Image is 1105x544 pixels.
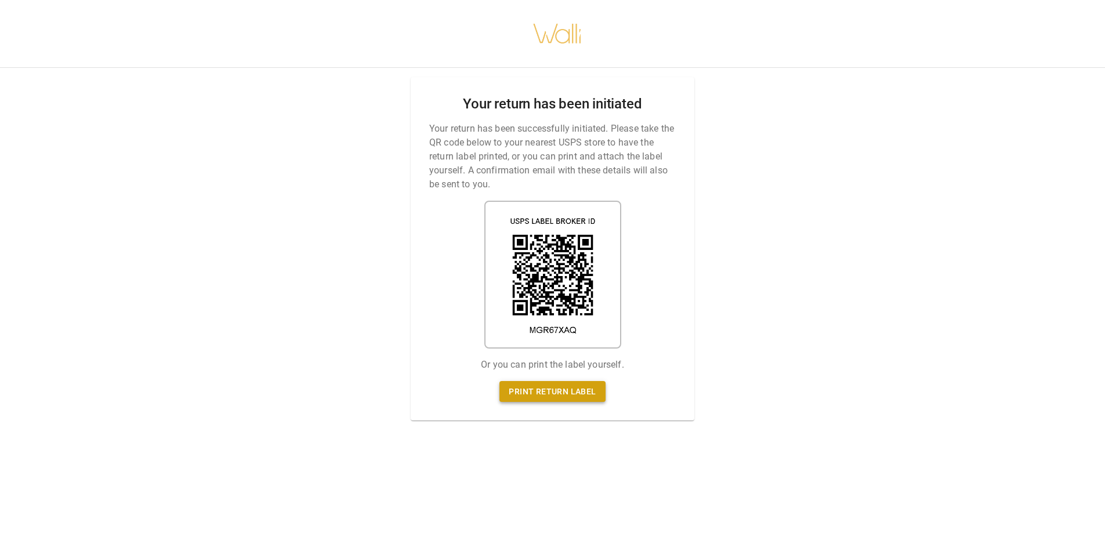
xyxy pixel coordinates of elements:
[429,122,676,191] p: Your return has been successfully initiated. Please take the QR code below to your nearest USPS s...
[532,9,582,59] img: walli-inc.myshopify.com
[484,201,621,349] img: shipping label qr code
[499,381,605,402] a: Print return label
[463,96,642,113] h2: Your return has been initiated
[481,358,624,372] p: Or you can print the label yourself.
